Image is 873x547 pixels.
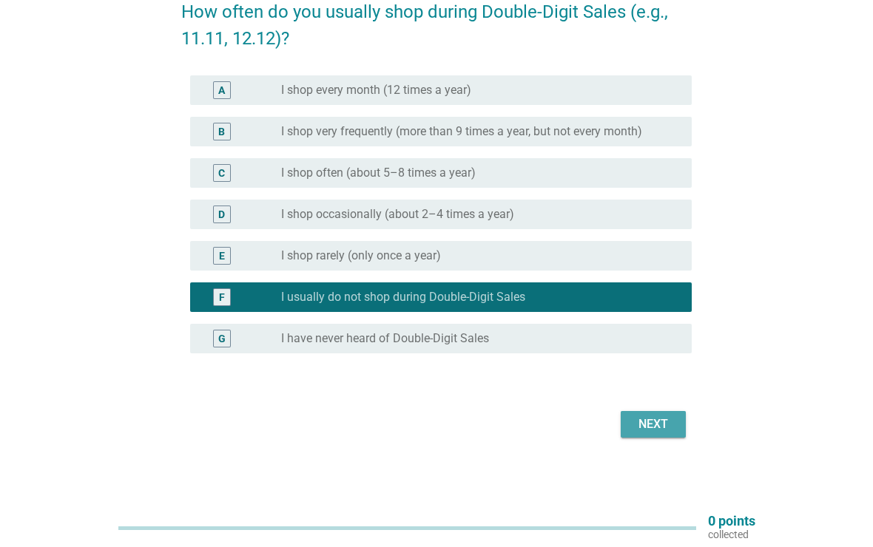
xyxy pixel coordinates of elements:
label: I shop rarely (only once a year) [281,248,441,263]
label: I shop every month (12 times a year) [281,83,471,98]
div: B [218,124,225,140]
div: Next [633,415,674,433]
div: F [219,290,225,305]
div: G [218,331,226,347]
p: collected [708,528,755,541]
label: I usually do not shop during Double-Digit Sales [281,290,525,305]
div: A [218,83,225,98]
label: I shop often (about 5–8 times a year) [281,166,476,180]
label: I shop very frequently (more than 9 times a year, but not every month) [281,124,642,139]
label: I shop occasionally (about 2–4 times a year) [281,207,514,222]
div: D [218,207,225,222]
div: E [219,248,225,264]
label: I have never heard of Double-Digit Sales [281,331,489,346]
div: C [218,166,225,181]
button: Next [621,411,686,438]
p: 0 points [708,514,755,528]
